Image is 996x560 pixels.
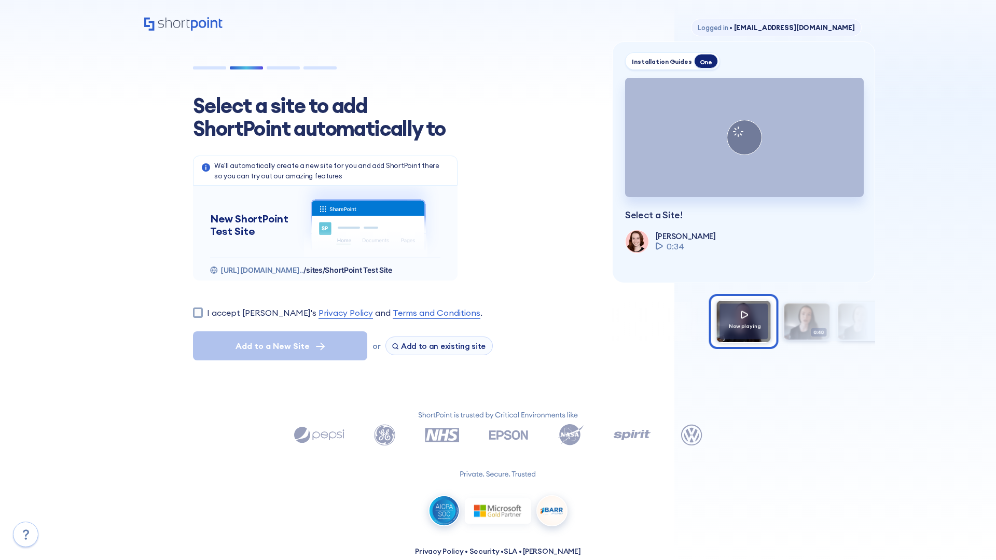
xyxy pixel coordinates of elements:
[400,341,486,351] span: Add to an existing site
[207,306,482,319] label: I accept [PERSON_NAME]'s and .
[625,209,862,221] p: Select a Site!
[504,547,517,556] a: SLA
[523,547,580,556] a: [PERSON_NAME]
[656,231,716,241] p: [PERSON_NAME]
[210,213,296,237] h5: New ShortPoint Test Site
[303,265,392,274] span: /sites/ShortPoint Test Site
[865,328,881,337] span: 0:07
[236,340,310,352] span: Add to a New Site
[372,341,380,351] span: or
[415,546,580,557] p: • • •
[415,547,463,556] a: Privacy Policy
[193,94,463,140] h1: Select a site to add ShortPoint automatically to
[811,328,827,337] span: 0:40
[210,265,440,275] div: https://gridmode9shortpoint.sharepoint.com
[193,331,367,360] button: Add to a New Site
[393,306,480,319] a: Terms and Conditions
[319,306,373,319] a: Privacy Policy
[729,23,732,32] span: •
[632,58,692,65] div: Installation Guides
[944,510,996,560] iframe: Chat Widget
[220,265,392,275] p: https://gridmode9shortpoint.sharepoint.com/sites/ShortPoint_Playground
[698,23,728,32] span: Logged in
[694,54,718,68] div: One
[626,230,647,252] img: shortpoint-support-team
[214,160,449,181] p: We'll automatically create a new site for you and add ShortPoint there so you can try out our ama...
[469,547,500,556] a: Security
[667,240,684,253] span: 0:34
[220,265,303,274] span: [URL][DOMAIN_NAME]..
[385,337,492,355] button: Add to an existing site
[729,323,761,329] span: Now playing
[728,23,855,32] span: [EMAIL_ADDRESS][DOMAIN_NAME]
